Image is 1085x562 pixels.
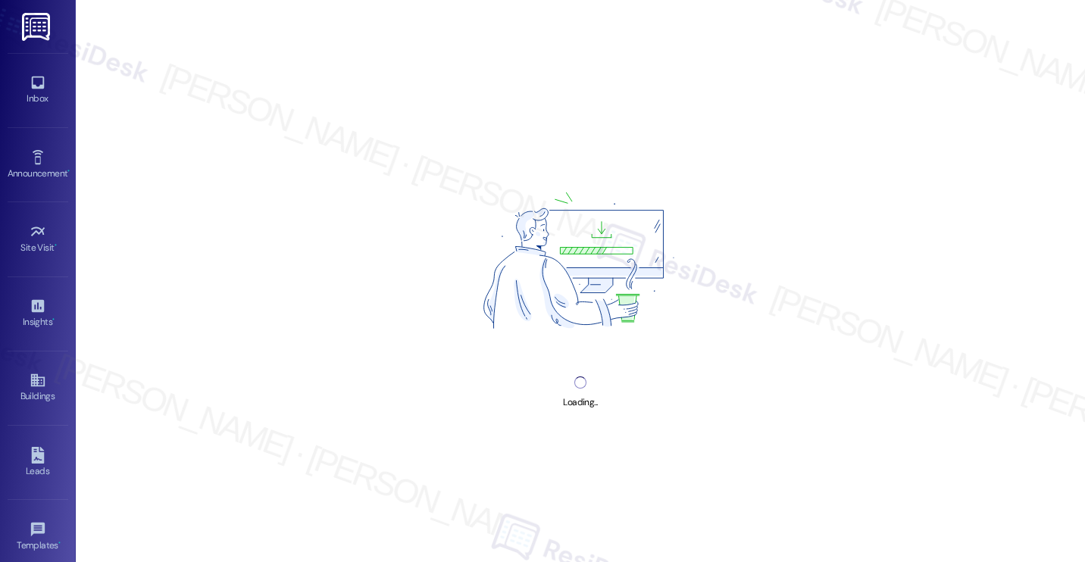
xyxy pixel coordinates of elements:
[55,240,57,251] span: •
[563,395,597,411] div: Loading...
[8,70,68,111] a: Inbox
[67,166,70,176] span: •
[58,538,61,548] span: •
[8,293,68,334] a: Insights •
[8,219,68,260] a: Site Visit •
[8,442,68,483] a: Leads
[8,517,68,557] a: Templates •
[22,13,53,41] img: ResiDesk Logo
[8,367,68,408] a: Buildings
[52,314,55,325] span: •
